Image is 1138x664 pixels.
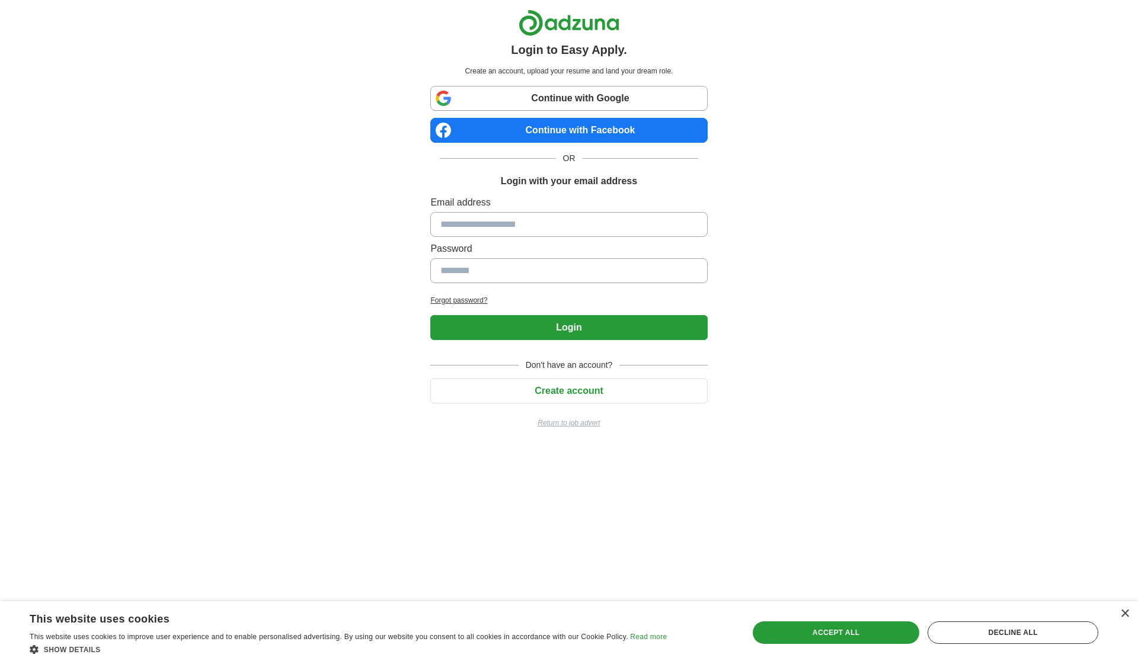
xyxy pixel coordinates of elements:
[556,152,583,165] span: OR
[433,66,705,76] p: Create an account, upload your resume and land your dream role.
[519,9,619,36] img: Adzuna logo
[928,621,1098,644] div: Decline all
[511,41,627,59] h1: Login to Easy Apply.
[430,242,707,256] label: Password
[630,633,667,641] a: Read more, opens a new window
[430,386,707,396] a: Create account
[44,646,101,654] span: Show details
[430,418,707,428] a: Return to job advert
[430,295,707,306] a: Forgot password?
[430,86,707,111] a: Continue with Google
[430,315,707,340] button: Login
[30,608,637,626] div: This website uses cookies
[430,195,707,210] label: Email address
[501,174,637,188] h1: Login with your email address
[519,359,620,371] span: Don't have an account?
[30,643,667,655] div: Show details
[430,378,707,403] button: Create account
[753,621,920,644] div: Accept all
[30,633,628,641] span: This website uses cookies to improve user experience and to enable personalised advertising. By u...
[430,118,707,143] a: Continue with Facebook
[1120,610,1129,618] div: Close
